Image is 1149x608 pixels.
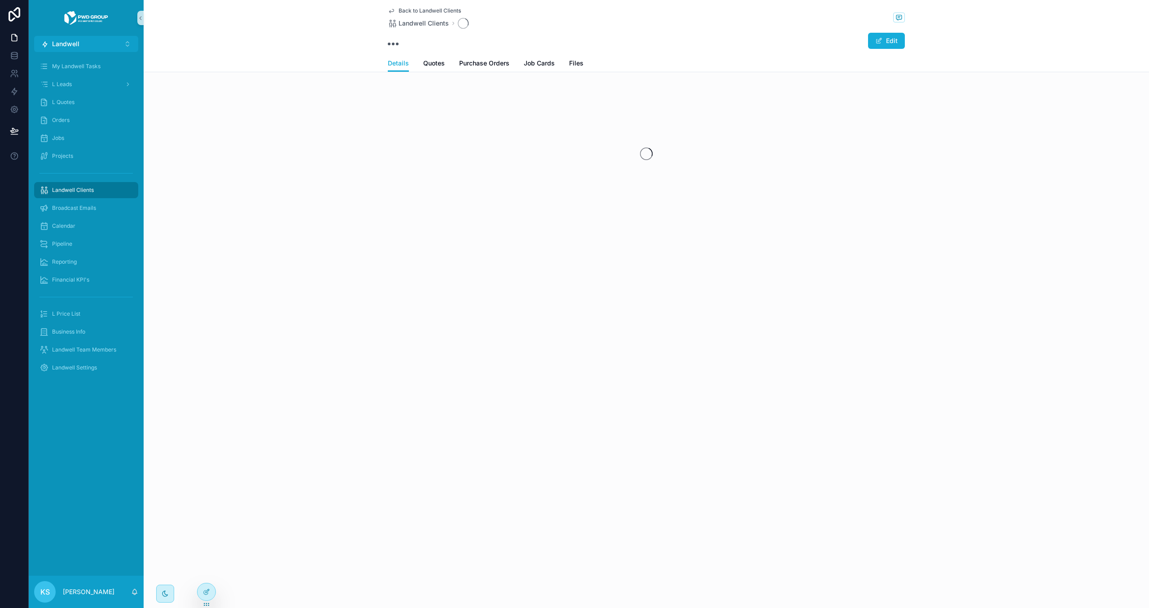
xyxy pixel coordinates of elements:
[52,276,89,283] span: Financial KPI's
[34,36,138,52] button: Select Button
[40,586,50,597] span: KS
[52,81,72,88] span: L Leads
[34,148,138,164] a: Projects
[52,204,96,212] span: Broadcast Emails
[34,58,138,74] a: My Landwell Tasks
[34,360,138,376] a: Landwell Settings
[52,135,64,142] span: Jobs
[52,222,75,230] span: Calendar
[569,59,583,68] span: Files
[52,187,94,194] span: Landwell Clients
[34,76,138,92] a: L Leads
[63,587,114,596] p: [PERSON_NAME]
[399,7,461,14] span: Back to Landwell Clients
[34,130,138,146] a: Jobs
[34,306,138,322] a: L Price List
[34,112,138,128] a: Orders
[388,7,461,14] a: Back to Landwell Clients
[388,19,449,28] a: Landwell Clients
[52,310,80,317] span: L Price List
[34,324,138,340] a: Business Info
[423,55,445,73] a: Quotes
[34,182,138,198] a: Landwell Clients
[34,218,138,234] a: Calendar
[52,258,77,265] span: Reporting
[524,55,555,73] a: Job Cards
[52,240,72,248] span: Pipeline
[34,236,138,252] a: Pipeline
[388,59,409,68] span: Details
[34,342,138,358] a: Landwell Team Members
[399,19,449,28] span: Landwell Clients
[34,254,138,270] a: Reporting
[868,33,905,49] button: Edit
[34,94,138,110] a: L Quotes
[52,152,73,160] span: Projects
[34,272,138,288] a: Financial KPI's
[52,99,75,106] span: L Quotes
[52,39,79,48] span: Landwell
[52,117,70,124] span: Orders
[29,52,144,387] div: scrollable content
[459,59,509,68] span: Purchase Orders
[34,200,138,216] a: Broadcast Emails
[569,55,583,73] a: Files
[52,346,116,353] span: Landwell Team Members
[459,55,509,73] a: Purchase Orders
[52,364,97,371] span: Landwell Settings
[52,63,101,70] span: My Landwell Tasks
[388,55,409,72] a: Details
[64,11,109,25] img: App logo
[52,328,85,335] span: Business Info
[423,59,445,68] span: Quotes
[524,59,555,68] span: Job Cards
